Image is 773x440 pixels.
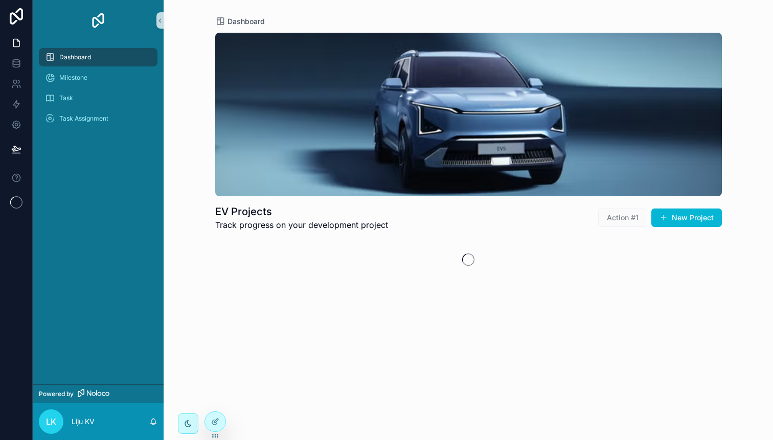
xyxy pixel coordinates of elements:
[39,390,74,398] span: Powered by
[39,68,157,87] a: Milestone
[59,74,87,82] span: Milestone
[39,48,157,66] a: Dashboard
[46,415,56,428] span: LK
[90,12,106,29] img: App logo
[59,94,73,102] span: Task
[215,16,265,27] a: Dashboard
[39,89,157,107] a: Task
[33,41,164,141] div: scrollable content
[215,219,388,231] span: Track progress on your development project
[215,204,388,219] h1: EV Projects
[39,109,157,128] a: Task Assignment
[59,53,91,61] span: Dashboard
[33,384,164,403] a: Powered by
[651,209,722,227] button: New Project
[228,16,265,27] span: Dashboard
[72,416,95,427] p: Liju KV
[59,114,108,123] span: Task Assignment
